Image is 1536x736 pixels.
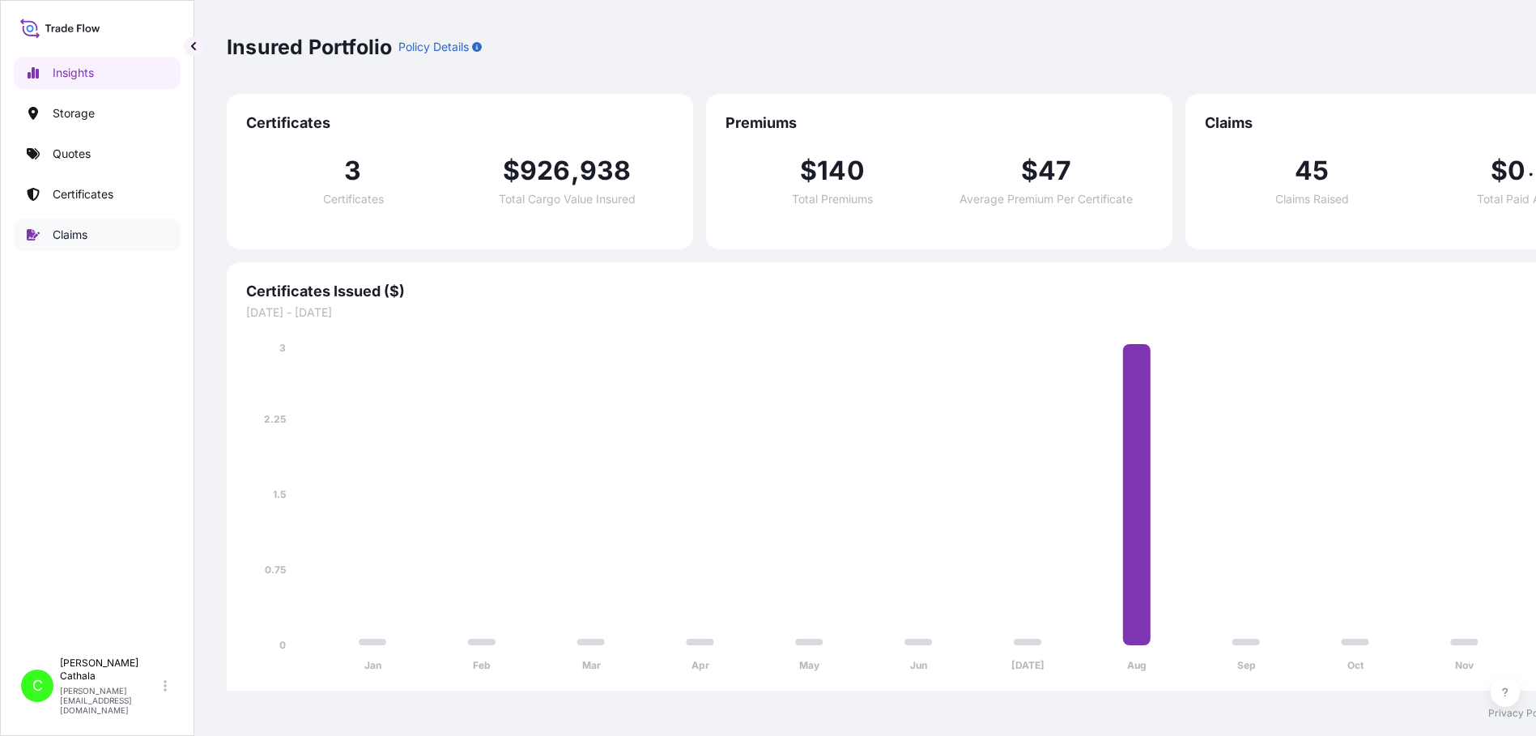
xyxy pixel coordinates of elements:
[53,146,91,162] p: Quotes
[725,113,1153,133] span: Premiums
[1275,194,1349,205] span: Claims Raised
[792,194,873,205] span: Total Premiums
[959,194,1133,205] span: Average Premium Per Certificate
[227,34,392,60] p: Insured Portfolio
[799,659,820,671] tspan: May
[265,564,286,576] tspan: 0.75
[520,158,571,184] span: 926
[499,194,636,205] span: Total Cargo Value Insured
[398,39,469,55] p: Policy Details
[1011,659,1045,671] tspan: [DATE]
[910,659,927,671] tspan: Jun
[1528,163,1534,176] span: .
[571,158,580,184] span: ,
[14,138,181,170] a: Quotes
[14,97,181,130] a: Storage
[344,158,361,184] span: 3
[279,639,286,651] tspan: 0
[1237,659,1256,671] tspan: Sep
[1455,659,1474,671] tspan: Nov
[14,57,181,89] a: Insights
[32,678,43,694] span: C
[53,186,113,202] p: Certificates
[1021,158,1038,184] span: $
[60,657,160,683] p: [PERSON_NAME] Cathala
[1127,659,1147,671] tspan: Aug
[53,105,95,121] p: Storage
[246,113,674,133] span: Certificates
[323,194,384,205] span: Certificates
[1038,158,1071,184] span: 47
[580,158,632,184] span: 938
[1347,659,1364,671] tspan: Oct
[1491,158,1508,184] span: $
[503,158,520,184] span: $
[691,659,709,671] tspan: Apr
[53,227,87,243] p: Claims
[53,65,94,81] p: Insights
[1295,158,1329,184] span: 45
[264,413,286,425] tspan: 2.25
[1508,158,1525,184] span: 0
[14,178,181,211] a: Certificates
[473,659,491,671] tspan: Feb
[817,158,865,184] span: 140
[364,659,381,671] tspan: Jan
[273,488,286,500] tspan: 1.5
[582,659,601,671] tspan: Mar
[800,158,817,184] span: $
[14,219,181,251] a: Claims
[279,342,286,354] tspan: 3
[60,686,160,715] p: [PERSON_NAME][EMAIL_ADDRESS][DOMAIN_NAME]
